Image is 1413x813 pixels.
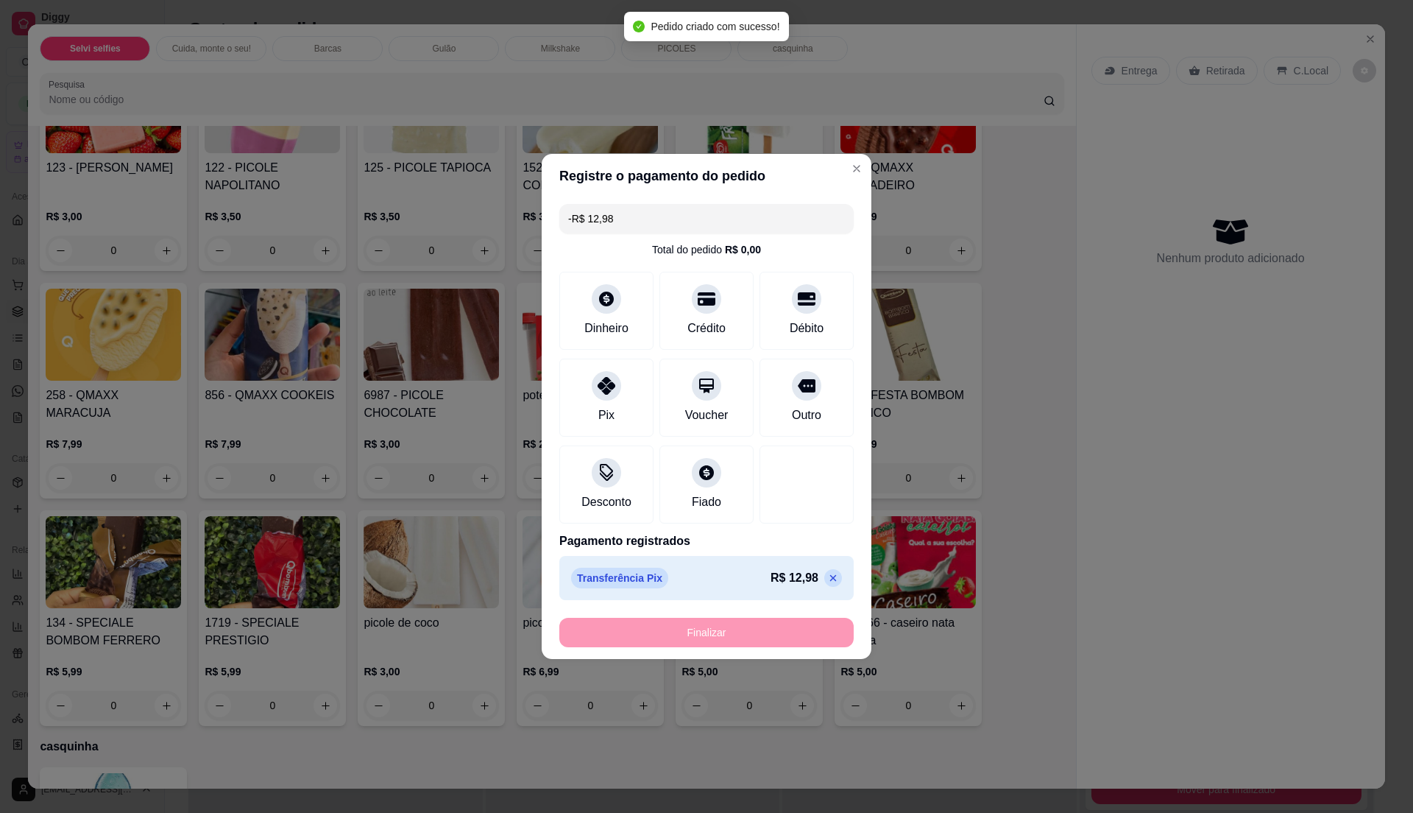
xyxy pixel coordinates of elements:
span: check-circle [633,21,645,32]
div: Desconto [581,493,631,511]
div: Outro [792,406,821,424]
p: Transferência Pix [571,568,668,588]
header: Registre o pagamento do pedido [542,154,871,198]
div: Crédito [687,320,726,337]
div: Pix [598,406,615,424]
div: Fiado [692,493,721,511]
div: Voucher [685,406,729,424]
input: Ex.: hambúrguer de cordeiro [568,204,845,233]
div: Dinheiro [584,320,628,337]
p: Pagamento registrados [559,532,854,550]
div: Total do pedido [652,242,761,257]
span: Pedido criado com sucesso! [651,21,779,32]
div: R$ 0,00 [725,242,761,257]
div: Débito [790,320,824,337]
button: Close [845,157,868,180]
p: R$ 12,98 [771,569,818,587]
